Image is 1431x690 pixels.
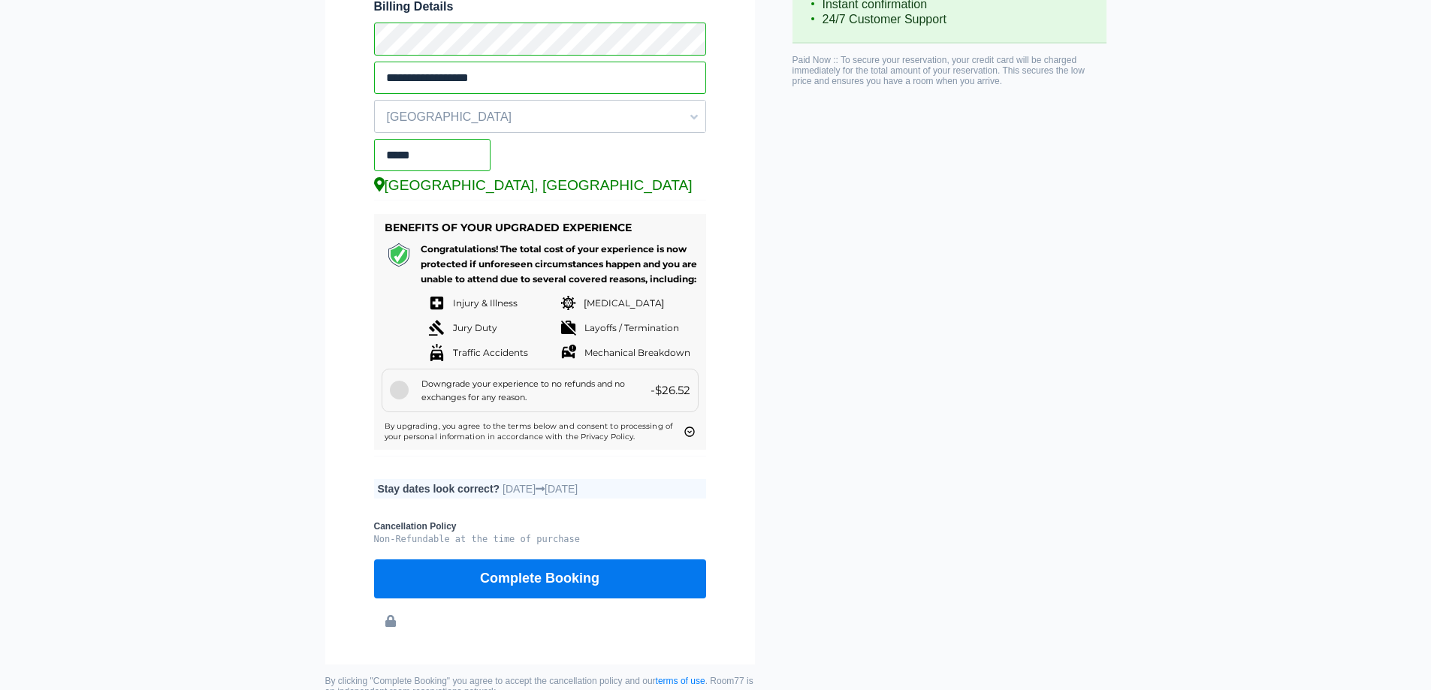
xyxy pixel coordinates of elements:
[656,676,705,686] a: terms of use
[374,177,706,194] div: [GEOGRAPHIC_DATA], [GEOGRAPHIC_DATA]
[374,559,706,598] button: Complete Booking
[374,534,706,544] pre: Non-Refundable at the time of purchase
[374,521,706,532] b: Cancellation Policy
[808,12,1091,27] li: 24/7 Customer Support
[503,483,578,495] span: [DATE] [DATE]
[375,104,705,130] span: [GEOGRAPHIC_DATA]
[378,483,500,495] b: Stay dates look correct?
[792,55,1085,86] span: Paid Now :: To secure your reservation, your credit card will be charged immediately for the tota...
